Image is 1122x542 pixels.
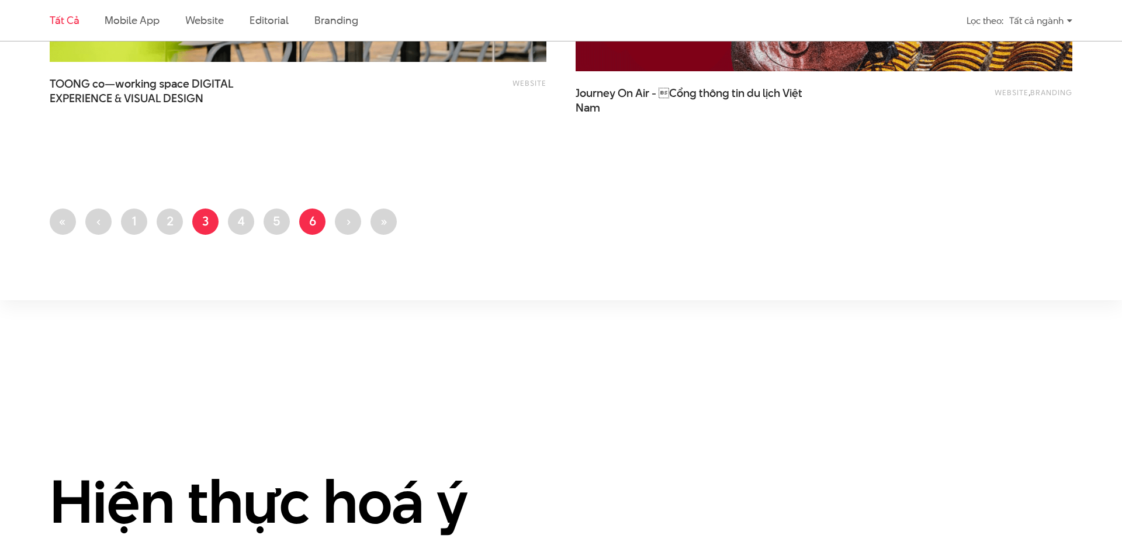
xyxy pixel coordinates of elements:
a: Branding [314,13,358,27]
a: 2 [157,209,183,235]
span: Nam [576,100,600,116]
a: Website [185,13,224,27]
span: « [59,212,67,230]
a: 1 [121,209,147,235]
div: Lọc theo: [967,11,1003,31]
a: Tất cả [50,13,79,27]
a: Journey On Air - Cổng thông tin du lịch ViệtNam [576,86,809,115]
div: Tất cả ngành [1009,11,1072,31]
a: TOONG co—working space DIGITALEXPERIENCE & VISUAL DESIGN [50,77,283,106]
span: ‹ [96,212,101,230]
span: TOONG co—working space DIGITAL [50,77,283,106]
div: , [874,86,1072,109]
a: Editorial [250,13,289,27]
span: » [380,212,387,230]
span: Journey On Air - Cổng thông tin du lịch Việt [576,86,809,115]
a: Website [512,78,546,88]
a: Branding [1030,87,1072,98]
a: 6 [299,209,325,235]
span: EXPERIENCE & VISUAL DESIGN [50,91,203,106]
a: 5 [264,209,290,235]
a: Mobile app [105,13,159,27]
a: 4 [228,209,254,235]
a: Website [995,87,1028,98]
span: › [346,212,351,230]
